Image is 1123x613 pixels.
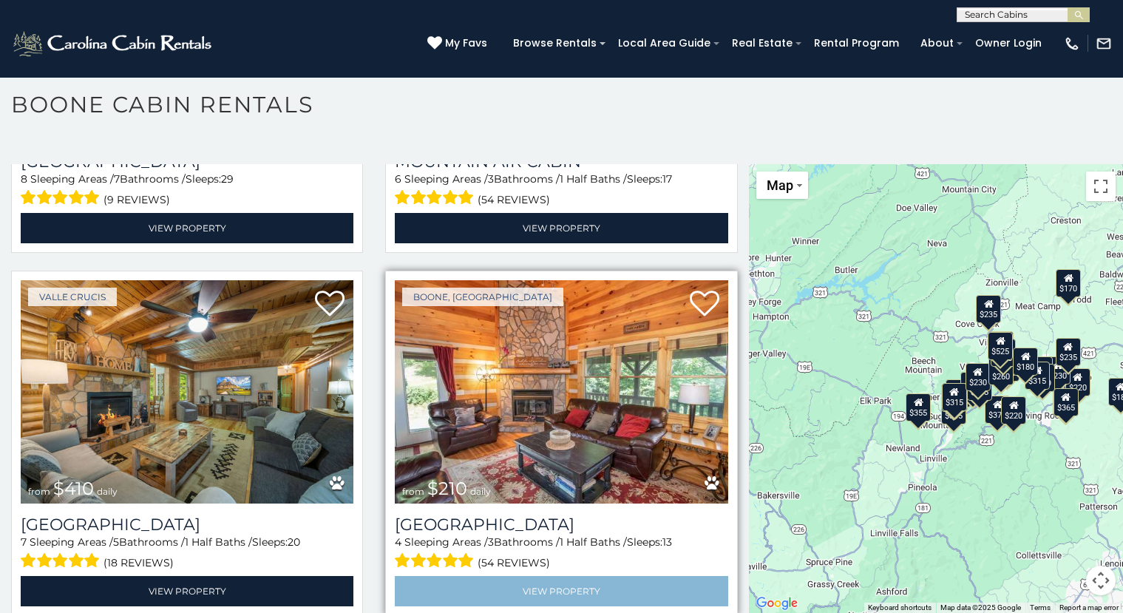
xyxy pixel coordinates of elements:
div: $220 [1001,396,1026,424]
div: $525 [988,332,1013,360]
div: $365 [1054,388,1079,416]
span: 5 [113,535,119,549]
div: $436 [941,384,966,412]
div: $180 [1013,348,1038,376]
a: Add to favorites [315,289,345,320]
img: Willow Valley View [395,280,727,504]
div: $235 [976,294,1001,322]
h3: Mountainside Lodge [21,515,353,535]
span: 3 [488,535,494,549]
img: White-1-2.png [11,29,216,58]
div: $235 [1056,338,1081,366]
div: $345 [941,396,966,424]
div: $260 [1028,356,1053,385]
span: (9 reviews) [104,190,170,209]
span: 7 [114,172,120,186]
div: $230 [966,363,991,391]
button: Keyboard shortcuts [868,603,932,613]
div: $170 [1056,269,1081,297]
a: Mountainside Lodge from $410 daily [21,280,353,504]
div: $315 [941,382,966,410]
a: View Property [21,576,353,606]
span: 8 [21,172,27,186]
div: Sleeping Areas / Bathrooms / Sleeps: [395,535,727,572]
a: Local Area Guide [611,32,718,55]
div: $315 [1025,362,1050,390]
div: $275 [967,372,992,400]
span: 13 [662,535,672,549]
a: Owner Login [968,32,1049,55]
span: 29 [221,172,234,186]
a: View Property [21,213,353,243]
span: 4 [395,535,401,549]
a: Report a map error [1059,603,1119,612]
button: Map camera controls [1086,566,1116,595]
div: Sleeping Areas / Bathrooms / Sleeps: [395,172,727,209]
span: $410 [53,478,94,499]
span: daily [470,486,491,497]
div: $305 [946,379,971,407]
span: 17 [662,172,672,186]
div: $355 [906,393,931,421]
a: My Favs [427,35,491,52]
span: 1 Half Baths / [560,172,627,186]
a: View Property [395,576,727,606]
div: $299 [1030,363,1055,391]
button: Change map style [756,172,808,199]
div: $375 [985,396,1010,424]
div: Sleeping Areas / Bathrooms / Sleeps: [21,172,353,209]
img: Google [753,594,801,613]
span: Map [767,177,793,193]
div: $220 [1065,368,1090,396]
a: Add to favorites [690,289,719,320]
div: $245 [990,339,1015,367]
a: Browse Rentals [506,32,604,55]
a: Real Estate [725,32,800,55]
div: Sleeping Areas / Bathrooms / Sleeps: [21,535,353,572]
a: [GEOGRAPHIC_DATA] [21,515,353,535]
span: Map data ©2025 Google [940,603,1021,612]
button: Toggle fullscreen view [1086,172,1116,201]
a: Rental Program [807,32,906,55]
span: from [28,486,50,497]
img: mail-regular-white.png [1096,35,1112,52]
span: from [402,486,424,497]
span: 3 [488,172,494,186]
img: phone-regular-white.png [1064,35,1080,52]
span: 6 [395,172,401,186]
a: Terms [1030,603,1051,612]
a: Boone, [GEOGRAPHIC_DATA] [402,288,563,306]
h3: Willow Valley View [395,515,727,535]
span: (18 reviews) [104,553,174,572]
div: $230 [1045,356,1071,385]
span: (54 reviews) [478,190,550,209]
a: Valle Crucis [28,288,117,306]
span: (54 reviews) [478,553,550,572]
span: $210 [427,478,467,499]
span: My Favs [445,35,487,51]
div: $260 [988,356,1014,385]
span: 7 [21,535,27,549]
span: 1 Half Baths / [185,535,252,549]
a: Willow Valley View from $210 daily [395,280,727,504]
span: daily [97,486,118,497]
a: View Property [395,213,727,243]
a: Open this area in Google Maps (opens a new window) [753,594,801,613]
div: $360 [988,331,1014,359]
span: 20 [288,535,300,549]
img: Mountainside Lodge [21,280,353,504]
a: [GEOGRAPHIC_DATA] [395,515,727,535]
a: About [913,32,961,55]
span: 1 Half Baths / [560,535,627,549]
